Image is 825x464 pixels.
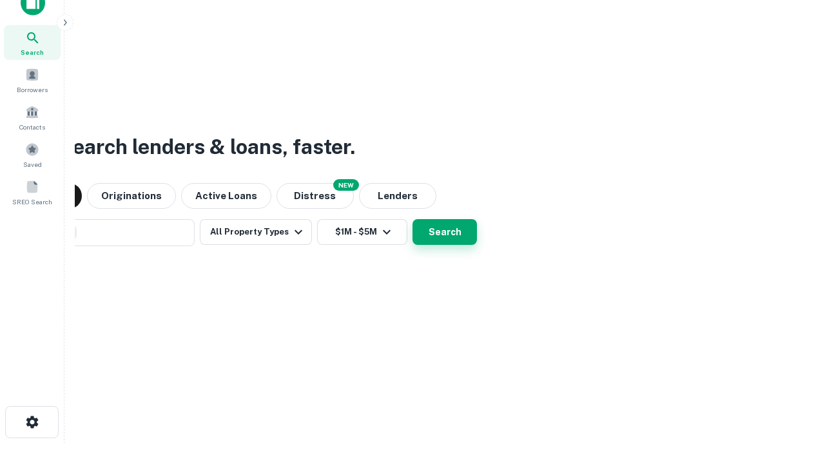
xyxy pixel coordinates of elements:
button: Search [412,219,477,245]
span: Borrowers [17,84,48,95]
button: All Property Types [200,219,312,245]
button: Lenders [359,183,436,209]
button: Active Loans [181,183,271,209]
h3: Search lenders & loans, faster. [59,131,355,162]
span: Contacts [19,122,45,132]
a: Borrowers [4,63,61,97]
iframe: Chat Widget [761,361,825,423]
a: Contacts [4,100,61,135]
a: Saved [4,137,61,172]
button: $1M - $5M [317,219,407,245]
span: Saved [23,159,42,169]
a: SREO Search [4,175,61,209]
span: SREO Search [12,197,52,207]
a: Search [4,25,61,60]
button: Search distressed loans with lien and other non-mortgage details. [277,183,354,209]
span: Search [21,47,44,57]
button: Originations [87,183,176,209]
div: NEW [333,179,359,191]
